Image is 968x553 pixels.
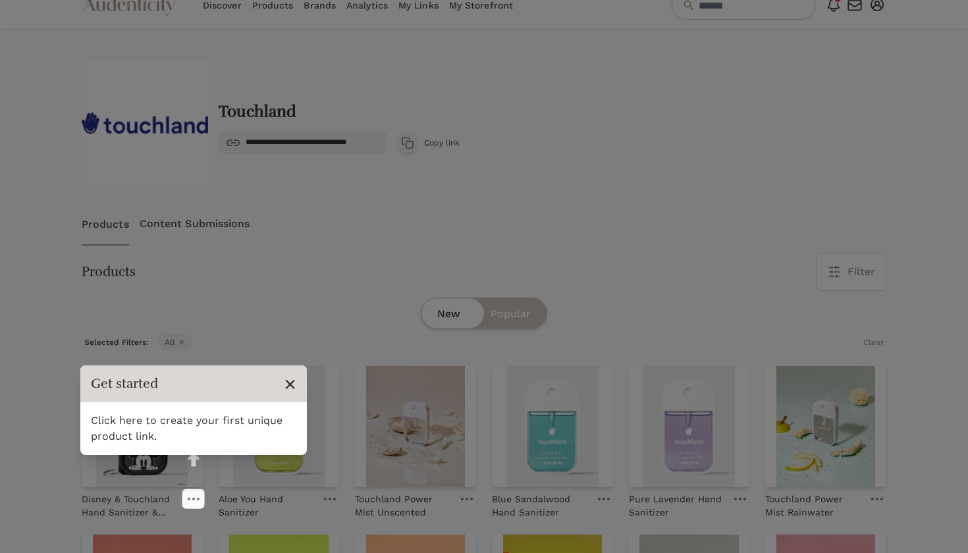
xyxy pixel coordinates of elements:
img: Touchland Power Mist Rainwater [765,366,886,487]
span: Selected Filters: [82,334,151,350]
a: Pure Lavender Hand Sanitizer [629,487,726,519]
span: Filter [847,264,875,280]
img: Blue Sandalwood Hand Sanitizer [492,366,613,487]
h3: Products [82,263,136,281]
h3: Get started [91,375,277,393]
img: Touchland Power Mist Unscented [355,366,476,487]
p: Pure Lavender Hand Sanitizer [629,492,726,519]
img: 637588e861ace04eef377fd3_touchland-p-800.png [82,60,208,186]
a: Products [82,202,129,246]
h2: Touchland [219,103,296,121]
p: Touchland Power Mist Unscented [355,492,452,519]
a: Touchland Power Mist Unscented [355,487,452,519]
p: Blue Sandalwood Hand Sanitizer [492,492,589,519]
span: Copy link [424,138,460,148]
span: Popular [491,306,531,322]
span: × [284,371,296,396]
span: All [158,334,192,350]
a: Disney & Touchland Hand Sanitizer & Holder Set - Special Edition [82,487,179,519]
p: Disney & Touchland Hand Sanitizer & Holder Set - Special Edition [82,492,179,519]
a: Blue Sandalwood Hand Sanitizer [492,487,589,519]
a: Aloe You Hand Sanitizer [219,487,316,519]
img: Pure Lavender Hand Sanitizer [629,366,750,487]
a: Content Submissions [140,202,250,246]
button: Close Tour [284,371,296,397]
div: Click here to create your first unique product link. [80,402,307,455]
p: Aloe You Hand Sanitizer [219,492,316,519]
button: Copy link [398,133,460,153]
a: Touchland Power Mist Rainwater [765,487,863,519]
p: Touchland Power Mist Rainwater [765,492,863,519]
span: New [437,306,460,322]
button: Clear [861,334,886,350]
button: Filter [817,253,886,290]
